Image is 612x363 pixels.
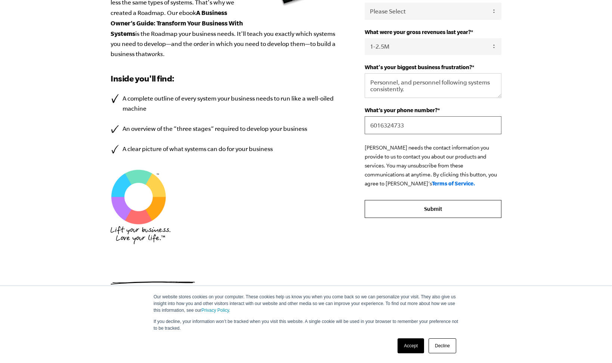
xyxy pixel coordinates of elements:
[111,169,167,225] img: EMyth SES TM Graphic
[365,143,501,188] p: [PERSON_NAME] needs the contact information you provide to us to contact you about our products a...
[365,107,438,113] span: What’s your phone number?
[111,144,342,154] li: A clear picture of what systems can do for your business
[154,293,458,314] p: Our website stores cookies on your computer. These cookies help us know you when you come back so...
[365,73,501,98] textarea: Personnel, and personnel following systems consistently.
[429,338,456,353] a: Decline
[201,308,229,313] a: Privacy Policy
[365,64,472,70] span: What's your biggest business frustration?
[111,9,243,37] b: A Business Owner’s Guide: Transform Your Business With Systems
[111,93,342,114] li: A complete outline of every system your business needs to run like a well-oiled machine
[111,124,342,134] li: An overview of the “three stages” required to develop your business
[432,180,475,187] a: Terms of Service.
[365,200,501,218] input: Submit
[111,226,170,244] img: EMyth_Logo_BP_Hand Font_Tagline_Stacked-Medium
[154,318,458,332] p: If you decline, your information won’t be tracked when you visit this website. A single cookie wi...
[147,50,163,57] em: works
[365,29,471,35] span: What were your gross revenues last year?
[398,338,424,353] a: Accept
[111,73,342,84] h3: Inside you'll find:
